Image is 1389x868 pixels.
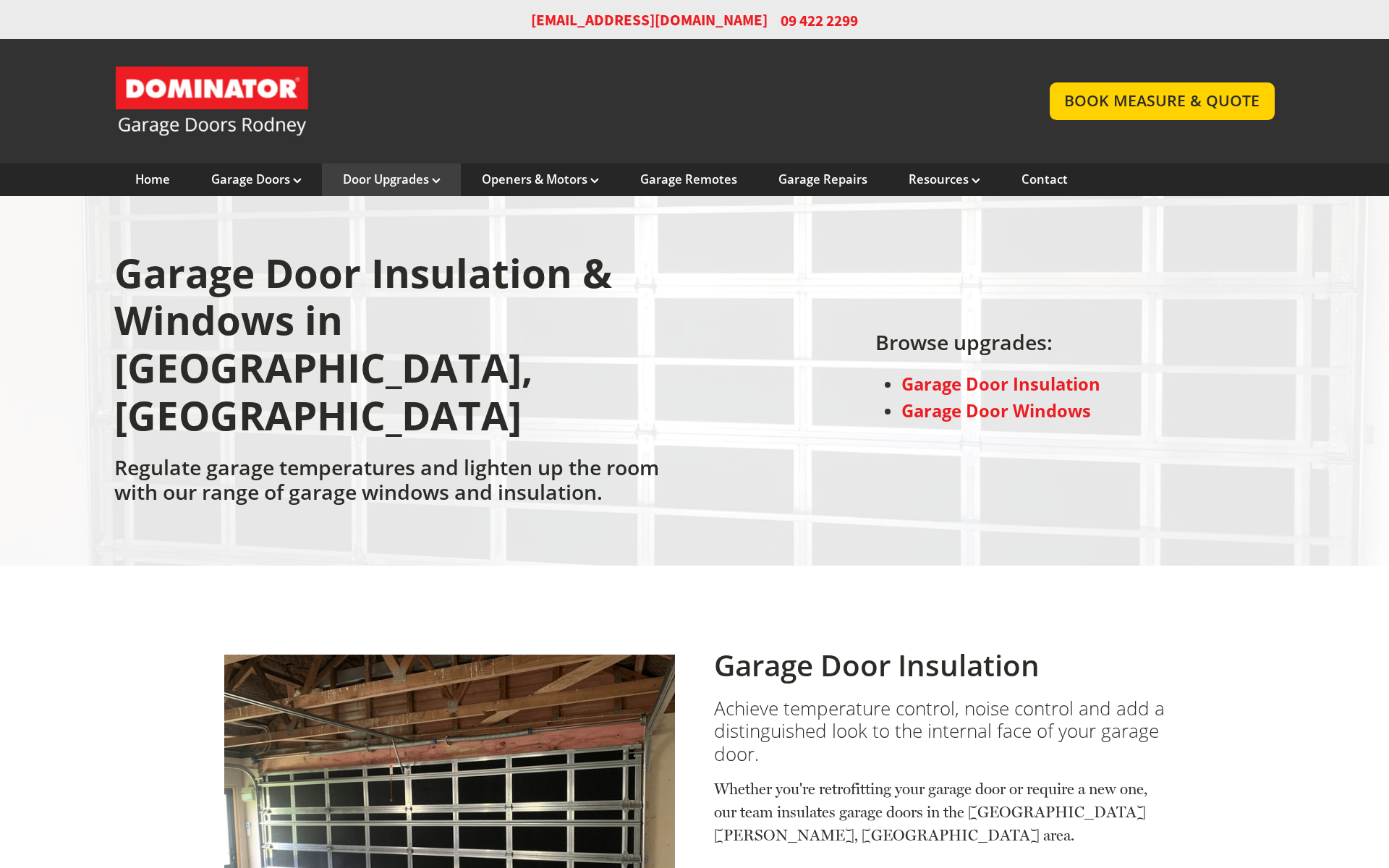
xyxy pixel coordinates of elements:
a: [EMAIL_ADDRESS][DOMAIN_NAME] [531,10,768,31]
a: Contact [1021,171,1068,187]
h3: Achieve temperature control, noise control and add a distinguished look to the internal face of y... [714,697,1165,765]
a: Resources [909,171,980,187]
p: Whether you're retrofitting your garage door or require a new one, our team insulates garage door... [714,778,1165,864]
a: Door Upgrades [343,171,441,187]
a: Garage Repairs [778,171,867,187]
a: Garage Remotes [640,171,737,187]
h1: Garage Door Insulation & Windows in [GEOGRAPHIC_DATA], [GEOGRAPHIC_DATA] [114,250,687,455]
a: Garage Doors [211,171,302,187]
a: Openers & Motors [482,171,599,187]
a: Garage Door Windows [901,399,1091,422]
h2: Garage Door Insulation [714,648,1165,683]
a: Home [135,171,170,187]
a: Garage Door and Secure Access Solutions homepage [114,65,1021,137]
h2: Browse upgrades: [875,330,1100,363]
a: BOOK MEASURE & QUOTE [1050,82,1275,119]
span: 09 422 2299 [781,10,858,31]
h2: Regulate garage temperatures and lighten up the room with our range of garage windows and insulat... [114,455,687,513]
a: Garage Door Insulation [901,373,1100,396]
